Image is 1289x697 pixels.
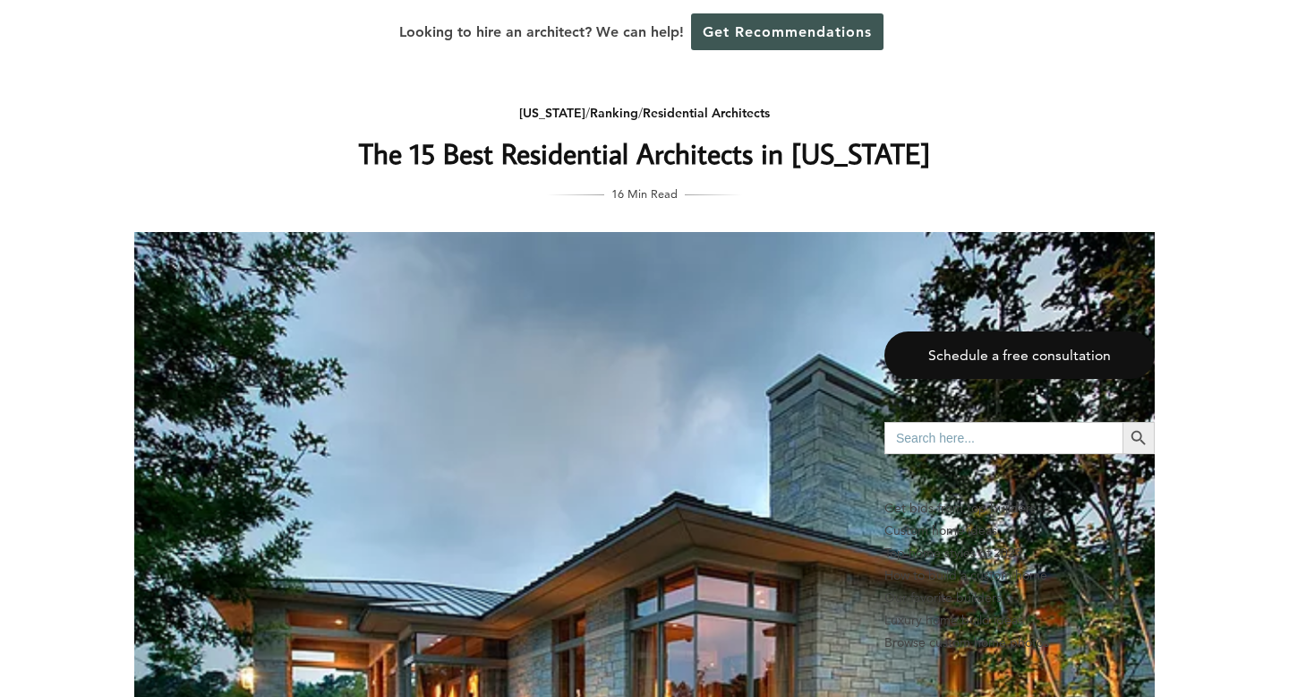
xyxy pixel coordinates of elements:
span: 16 Min Read [611,184,678,203]
a: [US_STATE] [519,105,585,121]
div: / / [287,102,1002,125]
a: Residential Architects [643,105,770,121]
a: Get Recommendations [691,13,884,50]
h1: The 15 Best Residential Architects in [US_STATE] [287,132,1002,175]
a: Ranking [590,105,638,121]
